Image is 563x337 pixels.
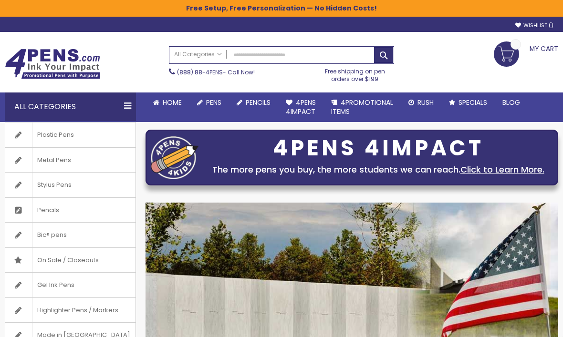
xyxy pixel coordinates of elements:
a: Metal Pens [5,148,136,173]
a: Click to Learn More. [460,163,544,175]
span: 4Pens 4impact [286,98,316,116]
div: The more pens you buy, the more students we can reach. [203,163,553,176]
span: 4PROMOTIONAL ITEMS [331,98,393,116]
a: On Sale / Closeouts [5,248,136,273]
a: Pens [189,92,229,113]
a: Gel Ink Pens [5,273,136,297]
a: Stylus Pens [5,173,136,197]
span: Rush [417,98,434,107]
a: Plastic Pens [5,123,136,147]
span: Specials [459,98,487,107]
span: Gel Ink Pens [32,273,79,297]
a: All Categories [169,47,227,62]
span: Metal Pens [32,148,76,173]
span: All Categories [174,51,222,58]
div: All Categories [5,92,136,121]
span: Pens [206,98,221,107]
span: Bic® pens [32,223,72,247]
span: Plastic Pens [32,123,79,147]
span: Home [163,98,182,107]
a: Blog [495,92,528,113]
span: Pencils [246,98,271,107]
a: 4Pens4impact [278,92,323,122]
img: 4Pens Custom Pens and Promotional Products [5,49,100,79]
span: Pencils [32,198,64,223]
span: Highlighter Pens / Markers [32,298,123,323]
a: Bic® pens [5,223,136,247]
span: Blog [502,98,520,107]
a: Rush [401,92,441,113]
a: (888) 88-4PENS [177,68,223,76]
img: four_pen_logo.png [151,136,198,179]
a: Pencils [229,92,278,113]
a: Pencils [5,198,136,223]
a: 4PROMOTIONALITEMS [323,92,401,122]
a: Home [146,92,189,113]
div: Free shipping on pen orders over $199 [315,64,394,83]
a: Highlighter Pens / Markers [5,298,136,323]
div: 4PENS 4IMPACT [203,138,553,158]
a: Wishlist [515,22,553,29]
span: Stylus Pens [32,173,76,197]
span: - Call Now! [177,68,255,76]
span: On Sale / Closeouts [32,248,104,273]
a: Specials [441,92,495,113]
